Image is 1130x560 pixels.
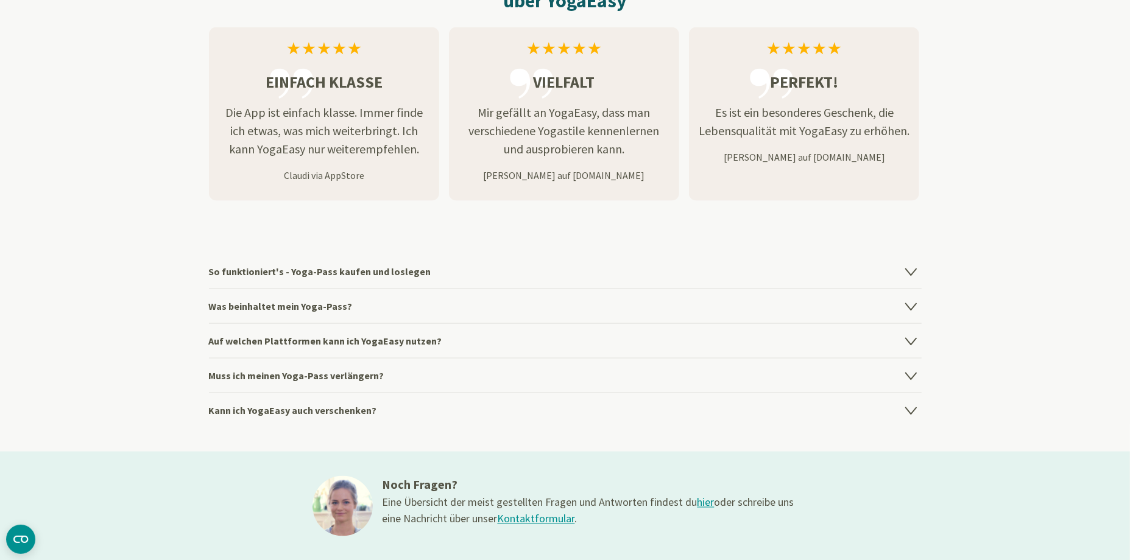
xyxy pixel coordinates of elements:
[6,525,35,554] button: CMP-Widget öffnen
[697,495,715,509] a: hier
[449,168,679,183] p: [PERSON_NAME] auf [DOMAIN_NAME]
[209,70,439,94] h3: Einfach klasse
[689,150,919,164] p: [PERSON_NAME] auf [DOMAIN_NAME]
[383,476,797,494] h3: Noch Fragen?
[209,254,922,289] h4: So funktioniert's - Yoga-Pass kaufen und loslegen
[498,512,575,526] a: Kontaktformular
[689,103,919,140] p: Es ist ein besonderes Geschenk, die Lebensqualität mit YogaEasy zu erhöhen.
[449,103,679,158] p: Mir gefällt an YogaEasy, dass man verschiedene Yogastile kennenlernen und ausprobieren kann.
[209,103,439,158] p: Die App ist einfach klasse. Immer finde ich etwas, was mich weiterbringt. Ich kann YogaEasy nur w...
[689,70,919,94] h3: Perfekt!
[209,358,922,393] h4: Muss ich meinen Yoga-Pass verlängern?
[313,476,373,536] img: ines@1x.jpg
[209,289,922,323] h4: Was beinhaltet mein Yoga-Pass?
[209,323,922,358] h4: Auf welchen Plattformen kann ich YogaEasy nutzen?
[383,494,797,527] div: Eine Übersicht der meist gestellten Fragen und Antworten findest du oder schreibe uns eine Nachri...
[209,168,439,183] p: Claudi via AppStore
[449,70,679,94] h3: Vielfalt
[209,393,922,427] h4: Kann ich YogaEasy auch verschenken?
